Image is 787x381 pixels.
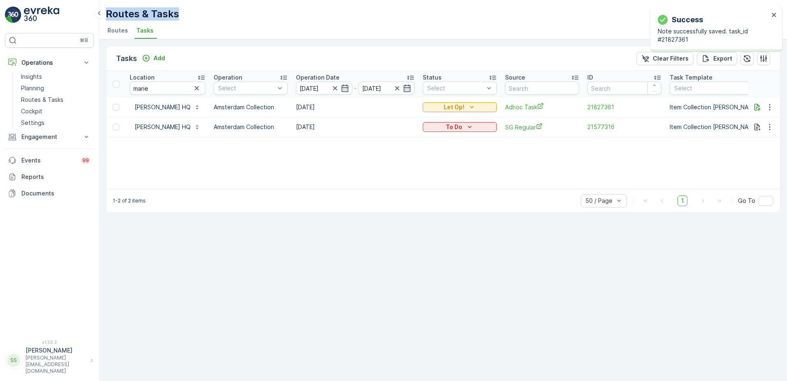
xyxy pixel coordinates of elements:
input: Search [130,82,205,95]
input: Search [587,82,661,95]
span: v 1.50.3 [5,340,94,345]
a: SG Regular [505,123,579,132]
p: Routes & Tasks [21,96,63,104]
p: [PERSON_NAME] HQ [135,103,191,111]
p: Operation [214,73,242,82]
img: logo_light-DOdMpM7g.png [24,7,59,23]
p: Reports [21,173,91,181]
p: Cockpit [21,107,42,115]
button: Engagement [5,129,94,145]
img: logo [5,7,21,23]
button: close [771,12,777,19]
input: dd/mm/yyyy [359,82,415,95]
p: Planning [21,84,44,92]
p: Status [423,73,442,82]
p: Amsterdam Collection [214,123,288,131]
div: Toggle Row Selected [113,104,119,111]
p: ID [587,73,593,82]
button: Add [139,53,168,63]
span: 1 [678,195,687,206]
a: Reports [5,169,94,185]
span: Tasks [136,26,154,35]
button: Let Op! [423,102,497,112]
p: [PERSON_NAME][EMAIL_ADDRESS][DOMAIN_NAME] [26,355,86,374]
td: [DATE] [292,117,419,137]
button: To Do [423,122,497,132]
p: ⌘B [80,37,88,44]
a: Planning [18,82,94,94]
p: Item Collection [PERSON_NAME] [670,103,759,111]
p: Clear Filters [653,54,689,63]
p: Routes & Tasks [106,7,179,21]
a: Insights [18,71,94,82]
a: 21827361 [587,103,661,111]
a: Documents [5,185,94,202]
input: dd/mm/yyyy [296,82,352,95]
a: Settings [18,117,94,129]
button: [PERSON_NAME] HQ [130,120,205,134]
p: Documents [21,189,91,198]
a: Events99 [5,152,94,169]
button: Operations [5,54,94,71]
p: Select [674,84,746,92]
p: [PERSON_NAME] HQ [135,123,191,131]
p: Insights [21,73,42,81]
p: Select [427,84,484,92]
button: Export [697,52,737,65]
p: Let Op! [444,103,464,111]
p: To Do [446,123,462,131]
p: Source [505,73,525,82]
p: Task Template [670,73,712,82]
p: Operations [21,59,77,67]
a: Adhoc Task [505,103,579,111]
p: [PERSON_NAME] [26,346,86,355]
input: Search [505,82,579,95]
a: Routes & Tasks [18,94,94,106]
span: Go To [738,197,755,205]
p: Events [21,156,76,165]
p: Amsterdam Collection [214,103,288,111]
p: Operation Date [296,73,340,82]
p: 1-2 of 2 items [113,198,146,204]
p: Add [154,54,165,62]
button: SS[PERSON_NAME][PERSON_NAME][EMAIL_ADDRESS][DOMAIN_NAME] [5,346,94,374]
p: 99 [82,157,89,164]
a: 21577316 [587,123,661,131]
button: [PERSON_NAME] HQ [130,101,205,114]
td: [DATE] [292,97,419,117]
p: Note successfully saved. task_id #21827361 [658,27,769,44]
p: Export [713,54,732,63]
p: Engagement [21,133,77,141]
p: Location [130,73,154,82]
a: Cockpit [18,106,94,117]
p: - [354,83,357,93]
div: Toggle Row Selected [113,124,119,130]
p: Item Collection [PERSON_NAME] [670,123,759,131]
p: Select [218,84,275,92]
button: Clear Filters [636,52,694,65]
div: SS [7,354,20,367]
p: Settings [21,119,44,127]
span: Routes [107,26,128,35]
p: Success [672,14,703,26]
p: Tasks [116,53,137,64]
